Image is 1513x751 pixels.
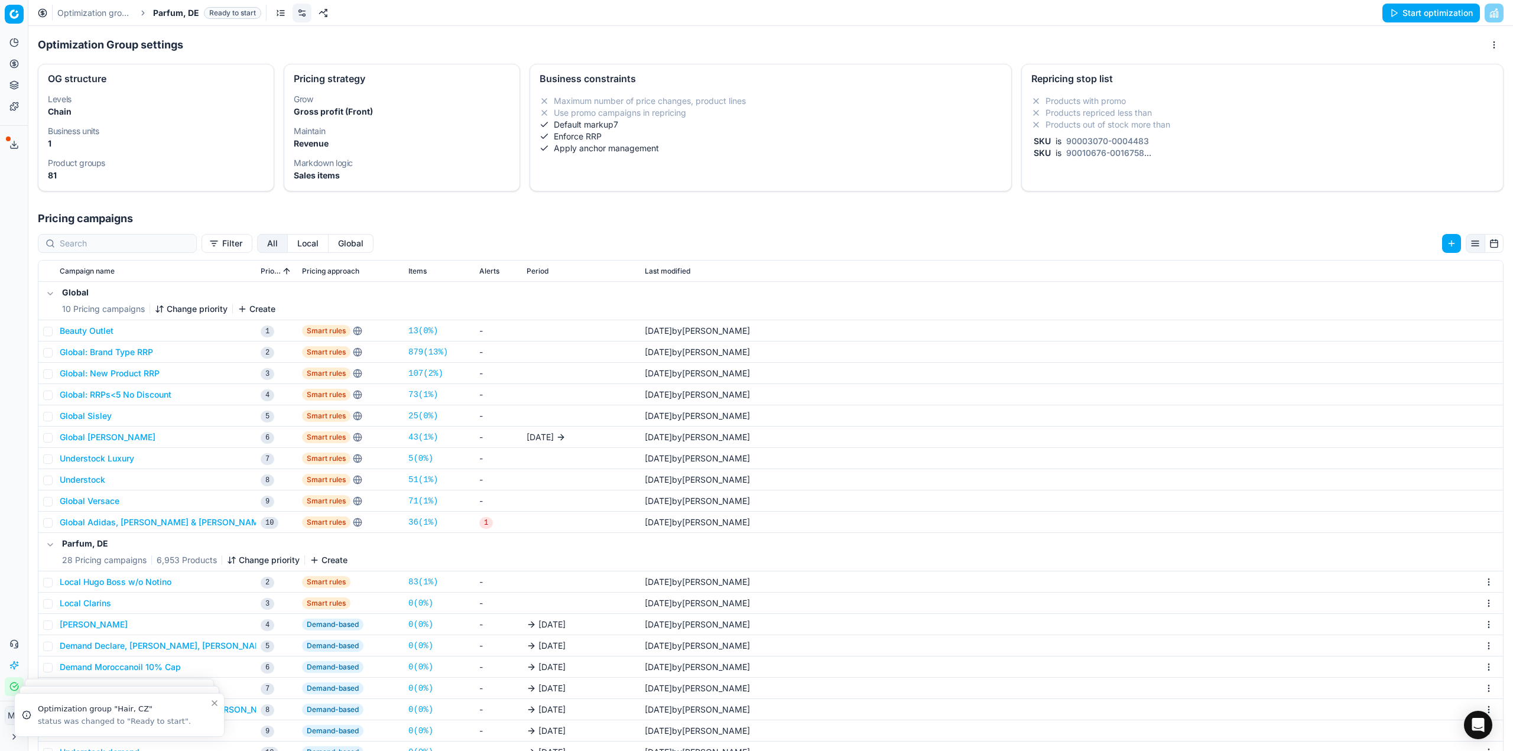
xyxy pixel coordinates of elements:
span: 7 [261,683,274,695]
span: [DATE] [645,326,672,336]
li: Default markup 7 [540,119,1002,131]
span: 1 [479,517,493,529]
span: [DATE] [538,704,566,716]
span: 10 [261,517,278,529]
button: Global Versace [60,495,119,507]
span: Smart rules [302,474,350,486]
button: Local Hugo Boss w/o Notino [60,576,171,588]
td: - [475,469,522,490]
button: Global Adidas, [PERSON_NAME] & [PERSON_NAME] [60,516,267,528]
span: Smart rules [302,346,350,358]
li: Products with promo [1031,95,1493,107]
span: 10 Pricing campaigns [62,303,145,315]
button: Global: New Product RRP [60,368,160,379]
span: Smart rules [302,495,350,507]
span: Period [527,266,548,276]
button: Filter [202,234,252,253]
span: [DATE] [645,704,672,714]
div: Open Intercom Messenger [1464,711,1492,739]
div: by [PERSON_NAME] [645,704,750,716]
a: 43(1%) [408,431,438,443]
a: 0(0%) [408,619,433,630]
span: Campaign name [60,266,115,276]
button: [PERSON_NAME] [60,619,128,630]
a: 107(2%) [408,368,443,379]
span: is [1053,136,1064,146]
span: [DATE] [645,347,672,357]
span: 28 Pricing campaigns [62,554,147,566]
div: by [PERSON_NAME] [645,495,750,507]
a: 71(1%) [408,495,438,507]
button: MC [5,706,24,725]
strong: Revenue [294,138,329,148]
button: Understock [60,474,105,486]
div: Business constraints [540,74,1002,83]
div: Pricing strategy [294,74,510,83]
span: [DATE] [645,411,672,421]
nav: breadcrumb [57,7,261,19]
span: Smart rules [302,516,350,528]
td: - [475,320,522,342]
div: by [PERSON_NAME] [645,431,750,443]
dt: Maintain [294,127,510,135]
li: Products out of stock more than [1031,119,1493,131]
a: 0(0%) [408,661,433,673]
span: [DATE] [538,661,566,673]
a: 83(1%) [408,576,438,588]
span: 6,953 Products [157,554,217,566]
td: - [475,699,522,720]
span: [DATE] [645,432,672,442]
span: [DATE] [645,474,672,485]
span: 1 [261,326,274,337]
strong: 81 [48,170,57,180]
span: [DATE] [538,619,566,630]
td: - [475,384,522,405]
span: [DATE] [645,496,672,506]
td: - [475,490,522,512]
div: OG structure [48,74,264,83]
li: Products repriced less than [1031,107,1493,119]
div: Repricing stop list [1031,74,1493,83]
a: 25(0%) [408,410,438,422]
button: Global [PERSON_NAME] [60,431,155,443]
button: global [329,234,374,253]
span: Last modified [645,266,690,276]
span: 3 [261,598,274,610]
span: [DATE] [645,368,672,378]
span: 9 [261,726,274,737]
span: Smart rules [302,389,350,401]
dt: Grow [294,95,510,103]
span: [DATE] [645,662,672,672]
li: Maximum number of price changes, product lines [540,95,1002,107]
span: 90003070-0004483 [1064,136,1151,146]
strong: Sales items [294,170,340,180]
h5: Parfum, DE [62,538,348,550]
td: - [475,448,522,469]
a: 0(0%) [408,704,433,716]
span: [DATE] [645,726,672,736]
li: Use promo campaigns in repricing [540,107,1002,119]
dt: Business units [48,127,264,135]
span: Alerts [479,266,499,276]
td: - [475,678,522,699]
a: 0(0%) [408,597,433,609]
span: [DATE] [538,725,566,737]
span: SKU [1031,148,1053,158]
div: by [PERSON_NAME] [645,410,750,422]
span: Smart rules [302,431,350,443]
div: by [PERSON_NAME] [645,576,750,588]
input: Search [60,238,189,249]
a: 0(0%) [408,725,433,737]
span: 2 [261,577,274,589]
strong: Chain [48,106,72,116]
div: by [PERSON_NAME] [645,346,750,358]
td: - [475,363,522,384]
h5: Global [62,287,275,298]
div: by [PERSON_NAME] [645,597,750,609]
span: Ready to start [204,7,261,19]
button: Demand Moroccanoil 10% Cap [60,661,181,673]
span: 6 [261,432,274,444]
a: 36(1%) [408,516,438,528]
span: Smart rules [302,368,350,379]
span: [DATE] [527,431,554,443]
